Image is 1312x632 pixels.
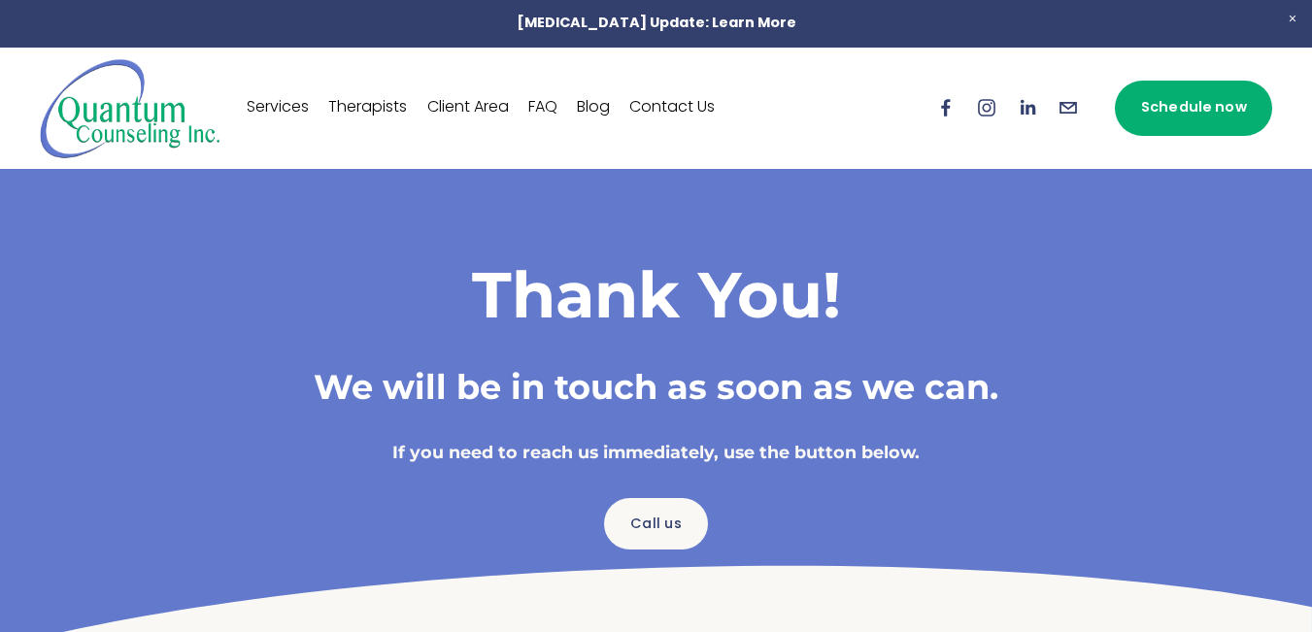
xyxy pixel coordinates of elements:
[528,92,557,123] a: FAQ
[577,92,610,123] a: Blog
[328,92,407,123] a: Therapists
[629,92,715,123] a: Contact Us
[427,92,509,123] a: Client Area
[219,441,1093,465] h4: If you need to reach us immediately, use the button below.
[40,57,221,159] img: Quantum Counseling Inc. | Change starts here.
[219,255,1093,333] h1: Thank You!
[219,365,1093,411] h3: We will be in touch as soon as we can.
[247,92,309,123] a: Services
[604,498,707,549] a: Call us
[1058,97,1079,118] a: info@quantumcounselinginc.com
[1017,97,1038,118] a: LinkedIn
[1115,81,1272,136] a: Schedule now
[976,97,997,118] a: Instagram
[935,97,957,118] a: Facebook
